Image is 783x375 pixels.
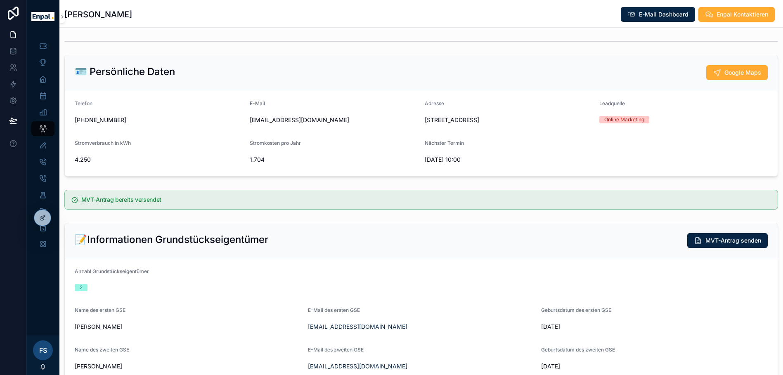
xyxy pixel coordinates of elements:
[75,116,243,124] span: [PHONE_NUMBER]
[705,236,761,245] span: MVT-Antrag senden
[687,233,768,248] button: MVT-Antrag senden
[250,100,265,106] span: E-Mail
[308,347,364,353] span: E-Mail des zweiten GSE
[599,100,625,106] span: Leadquelle
[308,307,360,313] span: E-Mail des ersten GSE
[75,323,301,331] span: [PERSON_NAME]
[81,197,771,203] h5: MVT-Antrag bereits versendet
[75,140,131,146] span: Stromverbrauch in kWh
[425,140,464,146] span: Nächster Termin
[75,65,175,78] h2: 🪪 Persönliche Daten
[75,347,129,353] span: Name des zweiten GSE
[250,156,418,164] span: 1.704
[621,7,695,22] button: E-Mail Dashboard
[541,347,615,353] span: Geburtsdatum des zweiten GSE
[75,362,301,370] span: [PERSON_NAME]
[706,65,768,80] button: Google Maps
[39,345,47,355] span: FS
[75,307,125,313] span: Name des ersten GSE
[250,140,301,146] span: Stromkosten pro Jahr
[250,116,418,124] span: [EMAIL_ADDRESS][DOMAIN_NAME]
[308,362,407,370] a: [EMAIL_ADDRESS][DOMAIN_NAME]
[26,33,59,262] div: scrollable content
[31,12,54,21] img: App logo
[604,116,644,123] div: Online Marketing
[639,10,688,19] span: E-Mail Dashboard
[75,233,268,246] h2: 📝Informationen Grundstückseigentümer
[425,116,593,124] span: [STREET_ADDRESS]
[541,323,768,331] span: [DATE]
[724,68,761,77] span: Google Maps
[308,323,407,331] a: [EMAIL_ADDRESS][DOMAIN_NAME]
[75,268,149,274] span: Anzahl Grundstückseigentümer
[541,307,611,313] span: Geburtsdatum des ersten GSE
[75,100,92,106] span: Telefon
[425,100,444,106] span: Adresse
[80,284,83,291] div: 2
[425,156,593,164] span: [DATE] 10:00
[717,10,768,19] span: Enpal Kontaktieren
[64,9,132,20] h1: [PERSON_NAME]
[75,156,243,164] span: 4.250
[541,362,768,370] span: [DATE]
[698,7,775,22] button: Enpal Kontaktieren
